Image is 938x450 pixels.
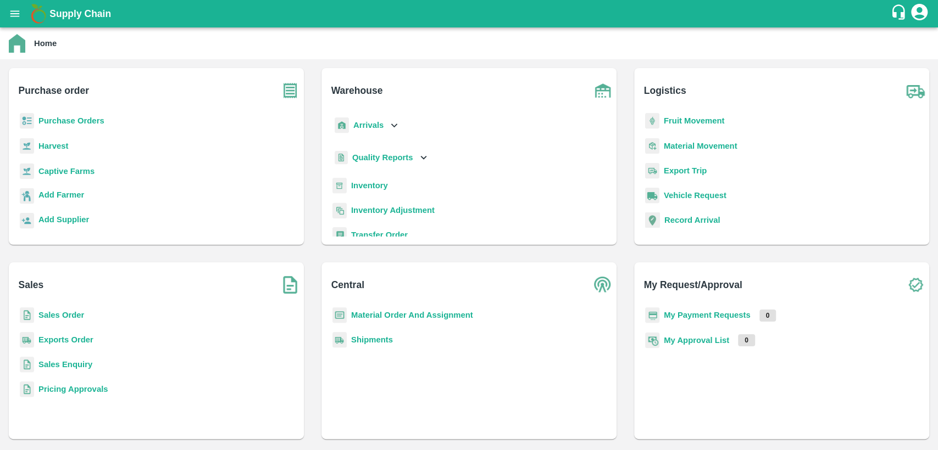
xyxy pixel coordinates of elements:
img: vehicle [645,188,659,204]
img: sales [20,381,34,397]
img: supplier [20,213,34,229]
img: whTransfer [332,227,347,243]
img: warehouse [589,77,617,104]
img: material [645,138,659,154]
img: farmer [20,188,34,204]
a: Add Farmer [38,189,84,204]
img: sales [20,357,34,373]
a: Fruit Movement [664,116,725,125]
a: Exports Order [38,335,93,344]
img: shipments [20,332,34,348]
div: account of current user [909,2,929,25]
a: Export Trip [664,166,707,175]
b: Home [34,39,57,48]
a: Pricing Approvals [38,385,108,393]
a: Add Supplier [38,213,89,228]
a: Sales Order [38,311,84,319]
img: central [589,271,617,299]
a: Sales Enquiry [38,360,92,369]
b: Arrivals [353,121,384,130]
img: sales [20,307,34,323]
img: approval [645,332,659,348]
b: Quality Reports [352,153,413,162]
img: whArrival [335,117,349,133]
img: shipments [332,332,347,348]
a: Shipments [351,335,393,344]
div: Quality Reports [332,147,430,169]
img: logo [27,3,49,25]
a: Record Arrival [664,216,720,224]
a: Harvest [38,142,68,150]
a: Inventory Adjustment [351,206,435,215]
b: Warehouse [331,83,383,98]
img: payment [645,307,659,323]
img: home [9,34,25,53]
button: open drawer [2,1,27,26]
a: Captive Farms [38,167,95,176]
img: soSales [276,271,304,299]
img: harvest [20,163,34,179]
a: Purchase Orders [38,116,104,125]
img: inventory [332,203,347,218]
img: reciept [20,113,34,129]
b: Purchase order [19,83,89,98]
img: whInventory [332,178,347,194]
a: Material Movement [664,142,737,150]
img: check [902,271,929,299]
img: delivery [645,163,659,179]
div: Arrivals [332,113,401,138]
a: Material Order And Assignment [351,311,473,319]
a: Vehicle Request [664,191,726,200]
img: recordArrival [645,212,660,228]
b: Add Supplier [38,215,89,224]
img: truck [902,77,929,104]
p: 0 [738,334,755,346]
a: My Payment Requests [664,311,751,319]
b: Sales [19,277,44,292]
b: My Request/Approval [644,277,742,292]
b: Central [331,277,364,292]
img: purchase [276,77,304,104]
p: 0 [759,310,776,322]
img: harvest [20,138,34,154]
b: Supply Chain [49,8,111,19]
img: fruit [645,113,659,129]
a: My Approval List [664,336,729,345]
b: Add Farmer [38,190,84,199]
a: Transfer Order [351,230,408,239]
img: centralMaterial [332,307,347,323]
div: customer-support [890,4,909,24]
a: Supply Chain [49,6,890,21]
b: Logistics [644,83,686,98]
a: Inventory [351,181,388,190]
img: qualityReport [335,151,348,165]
